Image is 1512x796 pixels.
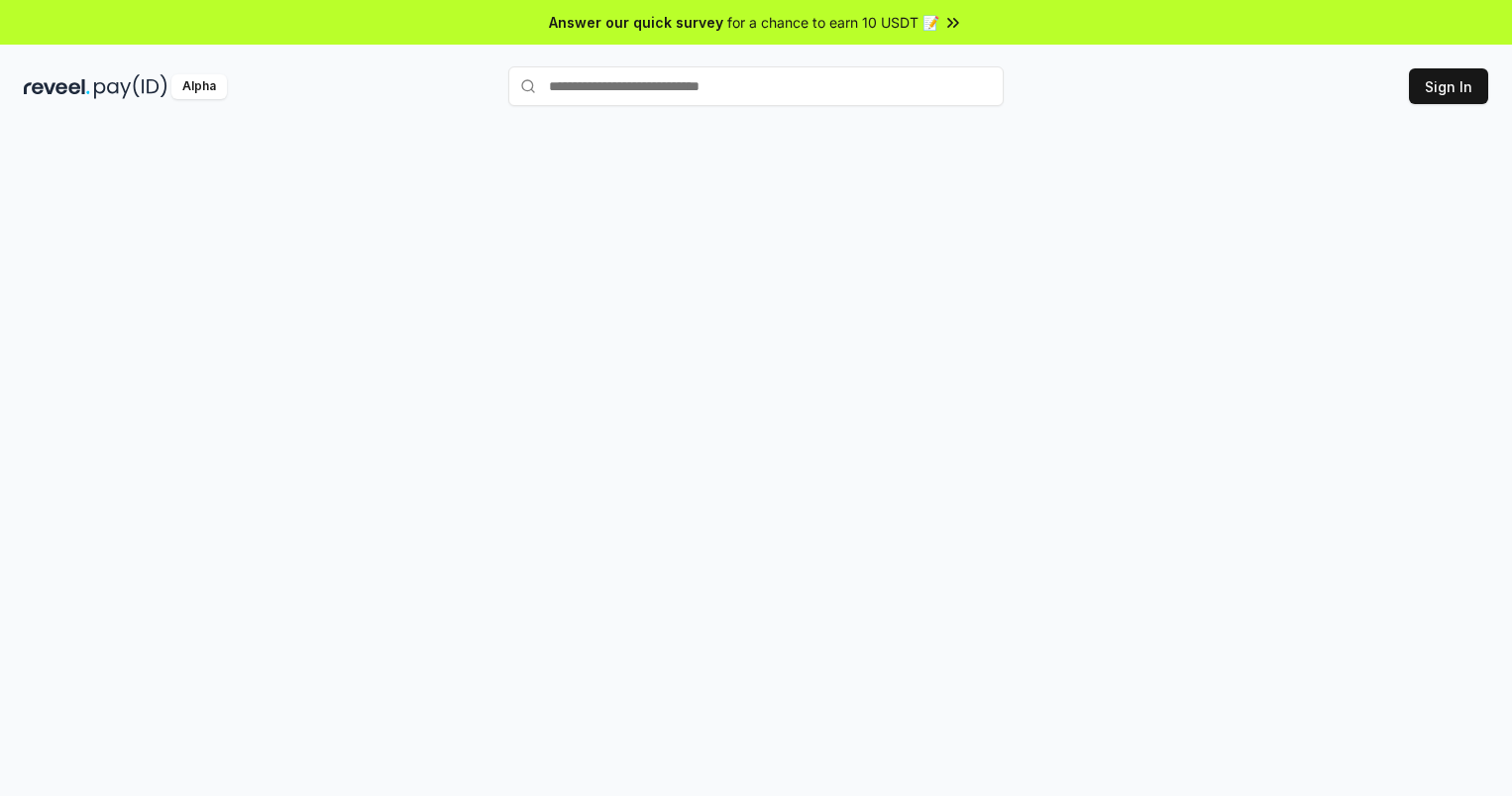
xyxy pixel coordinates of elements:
img: reveel_dark [24,74,90,99]
img: pay_id [94,74,167,99]
span: Answer our quick survey [549,12,723,33]
button: Sign In [1409,68,1488,104]
span: for a chance to earn 10 USDT 📝 [727,12,939,33]
div: Alpha [171,74,227,99]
